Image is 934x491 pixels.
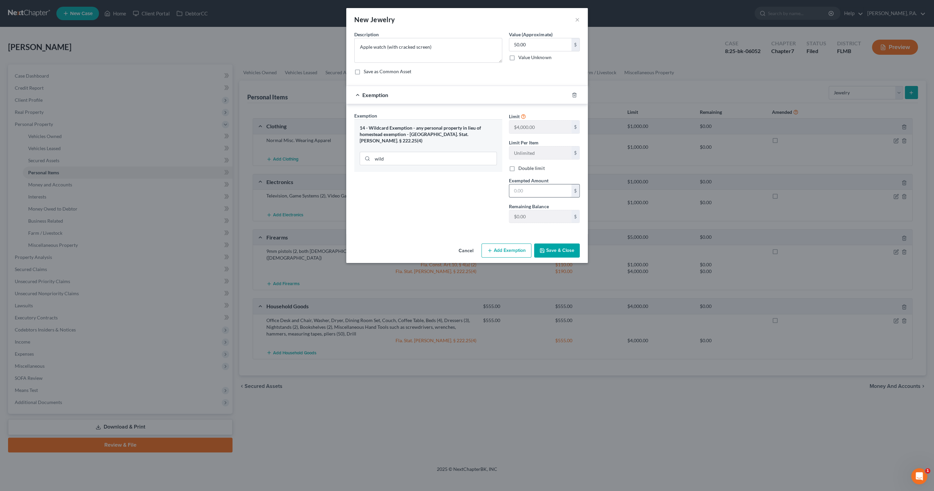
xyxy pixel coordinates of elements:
span: 1 [925,468,930,474]
div: New Jewelry [354,15,395,24]
div: $ [571,146,579,159]
span: Exemption [354,113,377,119]
input: -- [509,121,571,133]
label: Save as Common Asset [364,68,411,75]
button: × [575,15,580,24]
button: Save & Close [534,243,580,258]
input: -- [509,210,571,223]
button: Cancel [453,244,479,258]
span: Description [354,32,379,37]
label: Value Unknown [518,54,551,61]
input: 0.00 [509,184,571,197]
div: 14 - Wildcard Exemption - any personal property in lieu of homestead exemption - [GEOGRAPHIC_DATA... [360,125,497,144]
input: 0.00 [509,38,571,51]
label: Double limit [518,165,544,172]
label: Limit Per Item [509,139,538,146]
label: Remaining Balance [509,203,549,210]
div: $ [571,184,579,197]
div: $ [571,38,579,51]
span: Exempted Amount [509,178,548,183]
span: Exemption [362,92,388,98]
span: Limit [509,114,520,119]
input: Search exemption rules... [372,152,497,165]
input: -- [509,146,571,159]
iframe: Intercom live chat [911,468,927,484]
div: $ [571,210,579,223]
label: Value (Approximate) [509,31,552,38]
div: $ [571,121,579,133]
button: Add Exemption [481,243,531,258]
